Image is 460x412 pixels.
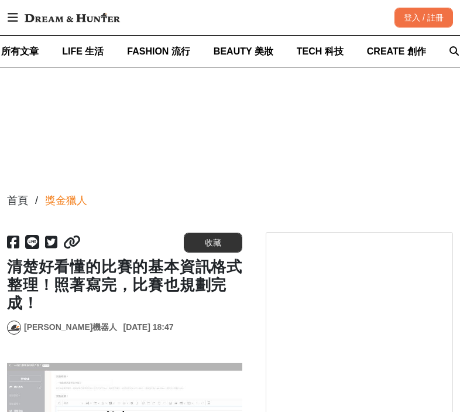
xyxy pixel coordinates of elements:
img: Dream & Hunter [19,7,126,28]
div: 登入 / 註冊 [394,8,453,28]
a: LIFE 生活 [62,36,104,67]
div: 首頁 [7,193,28,209]
span: 所有文章 [1,46,39,56]
a: TECH 科技 [297,36,344,67]
div: / [35,193,38,209]
a: [PERSON_NAME]機器人 [24,321,117,333]
span: TECH 科技 [297,46,344,56]
img: Avatar [8,321,20,334]
a: CREATE 創作 [367,36,426,67]
a: BEAUTY 美妝 [214,36,273,67]
a: 所有文章 [1,36,39,67]
span: FASHION 流行 [127,46,190,56]
div: [DATE] 18:47 [123,321,173,333]
a: 獎金獵人 [45,193,87,209]
button: 收藏 [184,233,242,253]
a: FASHION 流行 [127,36,190,67]
span: LIFE 生活 [62,46,104,56]
h1: 清楚好看懂的比賽的基本資訊格式整理！照著寫完，比賽也規劃完成！ [7,258,242,313]
span: BEAUTY 美妝 [214,46,273,56]
span: CREATE 創作 [367,46,426,56]
a: Avatar [7,321,21,335]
